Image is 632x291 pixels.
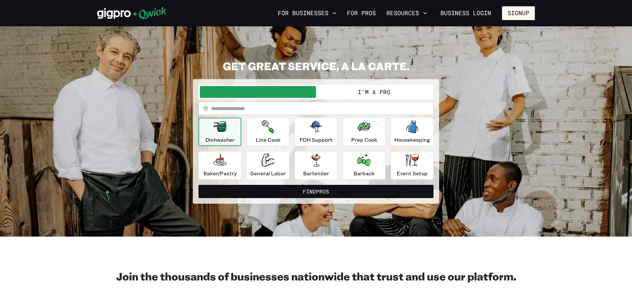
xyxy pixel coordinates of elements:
[295,118,337,146] button: FOH Support
[97,270,535,283] h2: Join the thousands of businesses nationwide that trust and use our platform.
[384,8,430,19] button: Resources
[198,118,241,146] button: Dishwasher
[256,136,280,144] p: Line Cook
[394,136,430,144] p: Housekeeping
[198,151,241,180] button: Baker/Pastry
[247,151,289,180] button: General Labor
[198,185,434,198] button: FindPros
[344,8,379,19] a: For Pros
[193,59,439,73] h2: GET GREAT SERVICE, A LA CARTE.
[316,86,432,98] button: I'm a Pro
[391,151,434,180] button: Event Setup
[354,169,375,177] p: Barback
[205,136,235,144] p: Dishwasher
[303,169,329,177] p: Bartender
[203,169,237,177] p: Baker/Pastry
[343,151,385,180] button: Barback
[502,6,535,20] button: Signup
[250,169,286,177] p: General Labor
[351,136,377,144] p: Prep Cook
[295,151,337,180] button: Bartender
[200,86,316,98] button: I'm a Business
[391,118,434,146] button: Housekeeping
[343,118,385,146] button: Prep Cook
[275,8,339,19] button: For Businesses
[397,169,428,177] p: Event Setup
[247,118,289,146] button: Line Cook
[435,6,497,20] a: Business Login
[300,136,332,144] p: FOH Support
